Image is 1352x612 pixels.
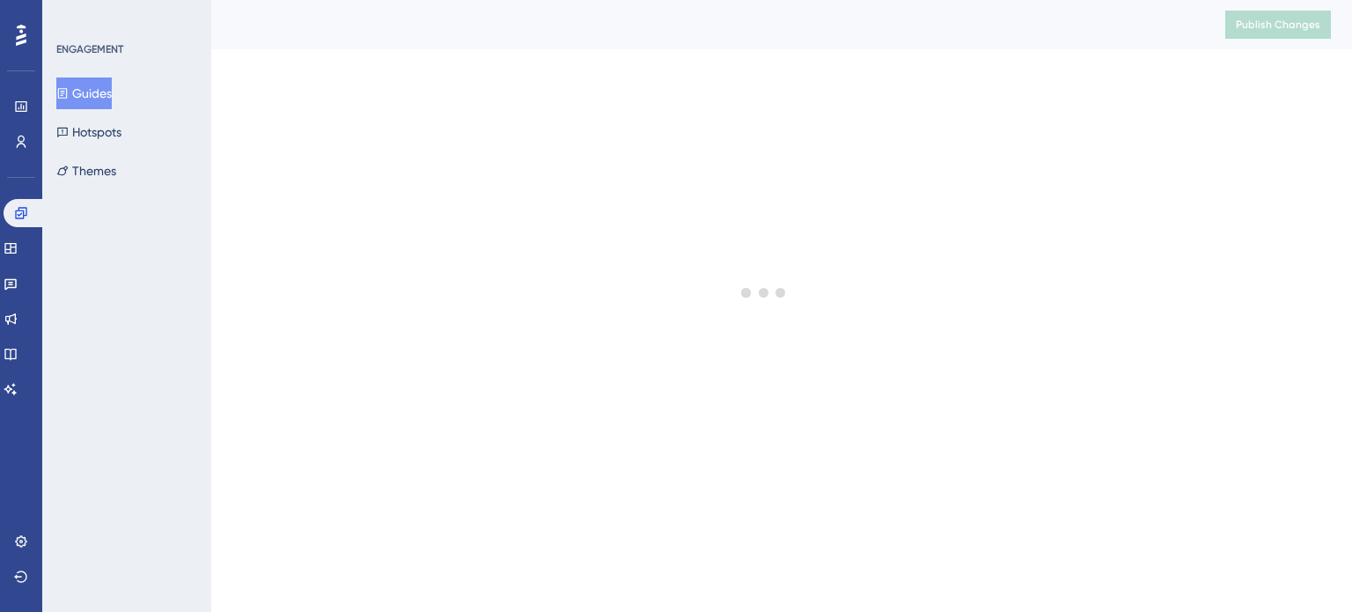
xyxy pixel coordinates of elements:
div: ENGAGEMENT [56,42,123,56]
button: Publish Changes [1225,11,1331,39]
button: Guides [56,77,112,109]
button: Themes [56,155,116,187]
button: Hotspots [56,116,121,148]
span: Publish Changes [1236,18,1320,32]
